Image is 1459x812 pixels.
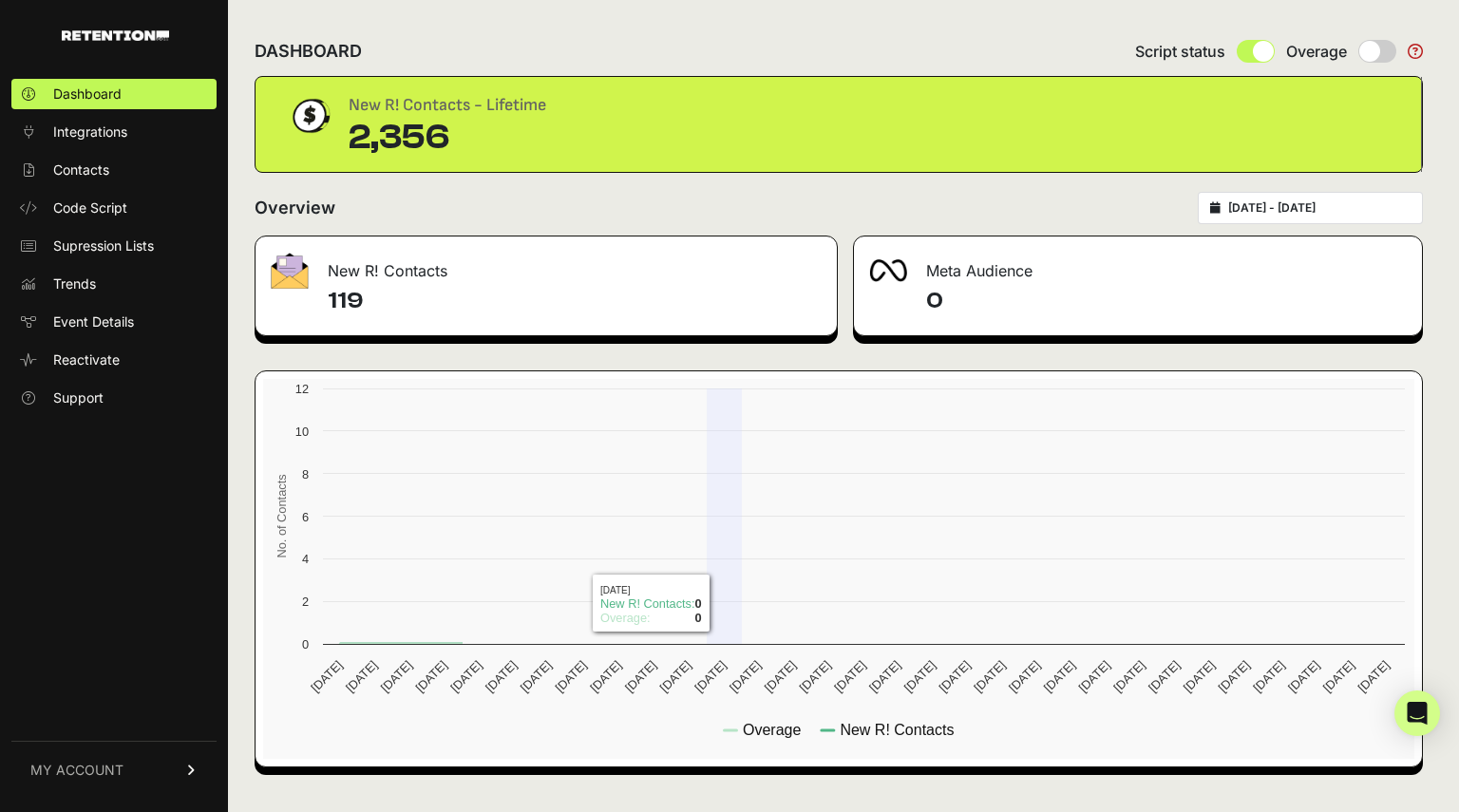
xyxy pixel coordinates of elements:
text: New R! Contacts [840,722,954,738]
text: [DATE] [1041,658,1078,695]
text: 2 [302,595,309,609]
text: [DATE] [692,658,729,695]
a: Event Details [11,307,217,337]
text: 4 [302,552,309,566]
div: 2,356 [349,119,546,157]
a: Trends [11,269,217,299]
text: [DATE] [1146,658,1183,695]
text: [DATE] [866,658,903,695]
text: [DATE] [937,658,974,695]
div: Meta Audience [854,236,1422,293]
img: fa-envelope-19ae18322b30453b285274b1b8af3d052b27d846a4fbe8435d1a52b978f639a2.png [271,253,309,289]
img: Retention.com [62,30,169,41]
text: [DATE] [797,658,834,695]
img: dollar-coin-05c43ed7efb7bc0c12610022525b4bbbb207c7efeef5aecc26f025e68dcafac9.png [286,92,333,140]
text: [DATE] [1320,658,1357,695]
text: [DATE] [1285,658,1322,695]
text: [DATE] [727,658,764,695]
text: No. of Contacts [275,474,289,557]
span: Overage [1286,40,1347,63]
text: [DATE] [657,658,694,695]
text: 12 [295,382,309,396]
a: Dashboard [11,79,217,109]
span: Support [53,388,104,407]
text: [DATE] [622,658,659,695]
h4: 119 [328,286,822,316]
h4: 0 [926,286,1407,316]
text: [DATE] [412,658,449,695]
a: Contacts [11,155,217,185]
h2: Overview [255,195,335,221]
text: Overage [743,722,801,738]
text: [DATE] [308,658,345,695]
text: 8 [302,467,309,482]
span: Trends [53,274,96,293]
span: Script status [1135,40,1225,63]
div: Open Intercom Messenger [1394,690,1440,736]
text: [DATE] [1355,658,1392,695]
span: Supression Lists [53,236,154,255]
text: [DATE] [552,658,589,695]
text: [DATE] [971,658,1008,695]
a: Reactivate [11,345,217,375]
text: [DATE] [1216,658,1253,695]
span: Code Script [53,198,127,217]
text: [DATE] [1181,658,1218,695]
span: Integrations [53,123,127,142]
h2: DASHBOARD [255,38,362,65]
span: Reactivate [53,350,120,369]
a: Support [11,383,217,413]
div: New R! Contacts [256,236,837,293]
span: MY ACCOUNT [30,761,123,780]
a: Integrations [11,117,217,147]
span: Contacts [53,161,109,179]
text: [DATE] [447,658,484,695]
text: [DATE] [1250,658,1287,695]
div: New R! Contacts - Lifetime [349,92,546,119]
span: Event Details [53,312,134,331]
a: MY ACCOUNT [11,741,217,799]
text: [DATE] [1076,658,1113,695]
text: [DATE] [1006,658,1043,695]
span: Dashboard [53,85,122,104]
text: [DATE] [343,658,380,695]
text: [DATE] [762,658,799,695]
text: [DATE] [1110,658,1147,695]
img: fa-meta-2f981b61bb99beabf952f7030308934f19ce035c18b003e963880cc3fabeebb7.png [869,259,907,282]
text: [DATE] [587,658,624,695]
a: Code Script [11,193,217,223]
text: [DATE] [378,658,415,695]
text: 10 [295,425,309,439]
a: Supression Lists [11,231,217,261]
text: [DATE] [518,658,555,695]
text: 0 [302,637,309,651]
text: [DATE] [901,658,938,695]
text: [DATE] [483,658,520,695]
text: [DATE] [831,658,868,695]
text: 6 [302,510,309,524]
